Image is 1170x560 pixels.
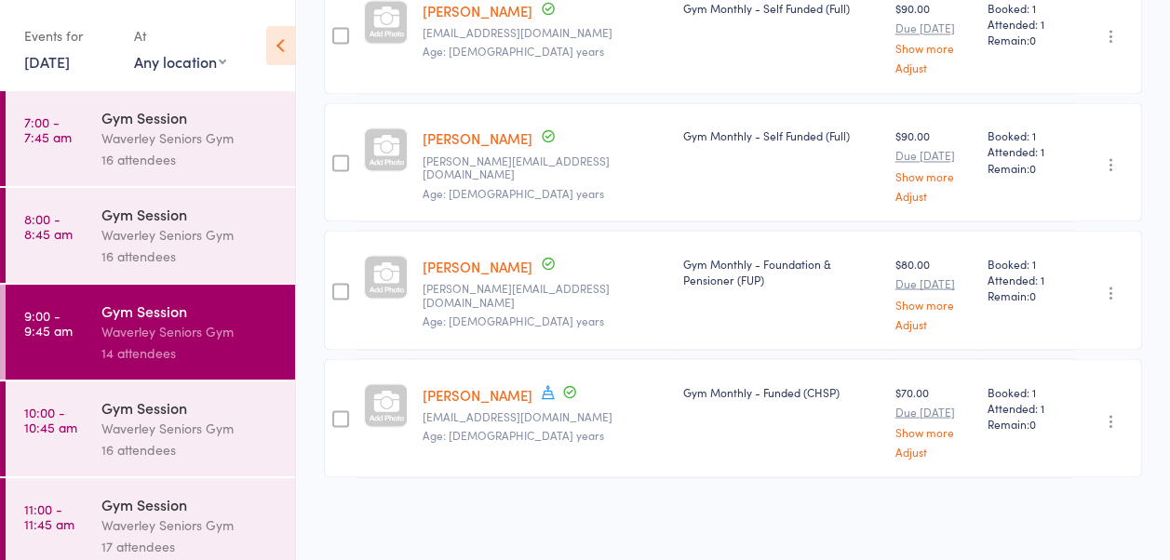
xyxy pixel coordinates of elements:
div: 17 attendees [101,536,279,557]
div: Gym Monthly - Self Funded (Full) [682,127,880,143]
div: 16 attendees [101,439,279,460]
a: Show more [894,425,973,437]
span: Remain: [988,287,1067,302]
span: Attended: 1 [988,16,1067,32]
span: 0 [1029,287,1036,302]
a: [PERSON_NAME] [423,256,532,275]
span: Age: [DEMOGRAPHIC_DATA] years [423,43,604,59]
a: Show more [894,42,973,54]
a: [PERSON_NAME] [423,1,532,20]
a: Adjust [894,317,973,329]
small: Due [DATE] [894,276,973,289]
span: Booked: 1 [988,255,1067,271]
div: 14 attendees [101,342,279,364]
a: [DATE] [24,51,70,72]
time: 8:00 - 8:45 am [24,211,73,241]
span: Attended: 1 [988,399,1067,415]
a: 9:00 -9:45 amGym SessionWaverley Seniors Gym14 attendees [6,285,295,380]
div: 16 attendees [101,246,279,267]
small: Due [DATE] [894,21,973,34]
div: At [134,20,226,51]
div: Waverley Seniors Gym [101,514,279,536]
span: Booked: 1 [988,127,1067,143]
span: Remain: [988,415,1067,431]
small: Due [DATE] [894,405,973,418]
span: Age: [DEMOGRAPHIC_DATA] years [423,312,604,327]
div: Gym Monthly - Funded (CHSP) [682,383,880,399]
a: [PERSON_NAME] [423,128,532,148]
small: robin@frazerwhite.com.au [423,153,667,180]
div: Events for [24,20,115,51]
a: Show more [894,169,973,181]
span: 0 [1029,159,1036,175]
a: 10:00 -10:45 amGym SessionWaverley Seniors Gym16 attendees [6,381,295,476]
small: boykiez@bigpond.com [423,409,667,422]
div: 16 attendees [101,149,279,170]
a: [PERSON_NAME] [423,384,532,404]
a: Adjust [894,61,973,73]
span: Attended: 1 [988,143,1067,159]
div: Waverley Seniors Gym [101,224,279,246]
span: Age: [DEMOGRAPHIC_DATA] years [423,426,604,442]
div: Gym Monthly - Foundation & Pensioner (FUP) [682,255,880,287]
span: 0 [1029,32,1036,47]
span: Remain: [988,159,1067,175]
span: Age: [DEMOGRAPHIC_DATA] years [423,184,604,200]
div: Gym Session [101,397,279,418]
div: $90.00 [894,127,973,201]
div: Gym Session [101,204,279,224]
span: Booked: 1 [988,383,1067,399]
div: Any location [134,51,226,72]
a: Adjust [894,445,973,457]
a: 8:00 -8:45 amGym SessionWaverley Seniors Gym16 attendees [6,188,295,283]
time: 11:00 - 11:45 am [24,501,74,531]
span: Attended: 1 [988,271,1067,287]
div: Gym Session [101,300,279,321]
div: Gym Session [101,494,279,514]
div: Waverley Seniors Gym [101,321,279,342]
small: tom@aces.net.au [423,281,667,308]
time: 10:00 - 10:45 am [24,405,77,434]
small: weintroubjenny@gmail.com [423,26,667,39]
div: Waverley Seniors Gym [101,418,279,439]
time: 7:00 - 7:45 am [24,114,72,144]
div: $70.00 [894,383,973,457]
time: 9:00 - 9:45 am [24,308,73,338]
div: $80.00 [894,255,973,328]
a: Show more [894,298,973,310]
div: Waverley Seniors Gym [101,127,279,149]
a: 7:00 -7:45 amGym SessionWaverley Seniors Gym16 attendees [6,91,295,186]
a: Adjust [894,189,973,201]
div: Gym Session [101,107,279,127]
span: 0 [1029,415,1036,431]
small: Due [DATE] [894,149,973,162]
span: Remain: [988,32,1067,47]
